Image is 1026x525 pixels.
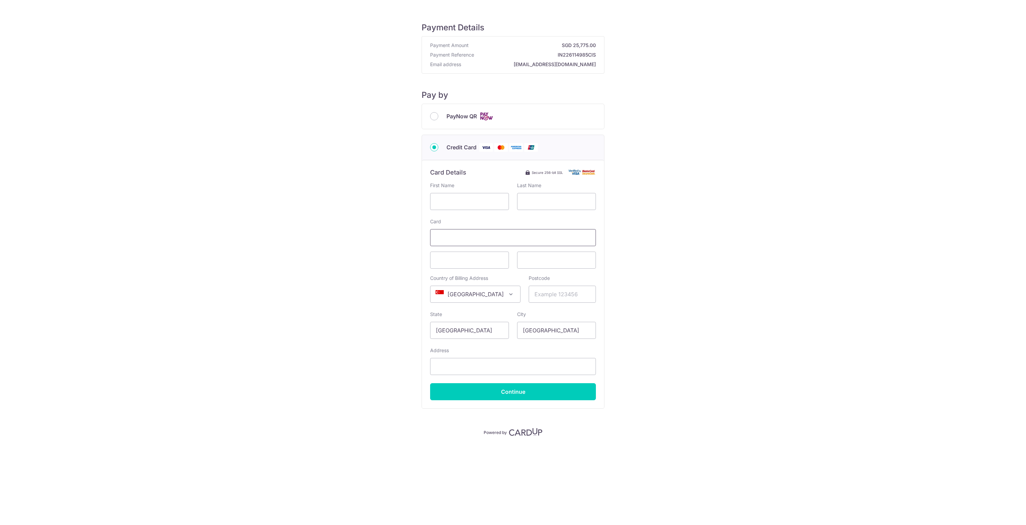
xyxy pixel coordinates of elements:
[523,256,590,264] iframe: Secure card security code input frame
[430,311,442,318] label: State
[430,143,596,152] div: Credit Card Visa Mastercard American Express Union Pay
[480,112,493,121] img: Cards logo
[517,311,526,318] label: City
[430,182,454,189] label: First Name
[422,90,604,100] h5: Pay by
[430,51,474,58] span: Payment Reference
[436,234,590,242] iframe: Secure card number input frame
[477,51,596,58] strong: IN226114985CIS
[524,143,538,152] img: Union Pay
[517,182,541,189] label: Last Name
[479,143,493,152] img: Visa
[430,61,461,68] span: Email address
[430,347,449,354] label: Address
[529,275,550,282] label: Postcode
[509,428,542,436] img: CardUp
[464,61,596,68] strong: [EMAIL_ADDRESS][DOMAIN_NAME]
[430,286,520,302] span: Singapore
[430,168,466,177] h6: Card Details
[569,169,596,175] img: Card secure
[471,42,596,49] strong: SGD 25,775.00
[430,112,596,121] div: PayNow QR Cards logo
[484,429,507,435] p: Powered by
[446,143,477,151] span: Credit Card
[422,22,604,33] h5: Payment Details
[430,42,469,49] span: Payment Amount
[532,170,563,175] span: Secure 256-bit SSL
[430,218,441,225] label: Card
[430,383,596,400] input: Continue
[430,275,488,282] label: Country of Billing Address
[446,112,477,120] span: PayNow QR
[436,256,503,264] iframe: Secure card expiration date input frame
[494,143,508,152] img: Mastercard
[529,286,596,303] input: Example 123456
[430,286,521,303] span: Singapore
[509,143,523,152] img: American Express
